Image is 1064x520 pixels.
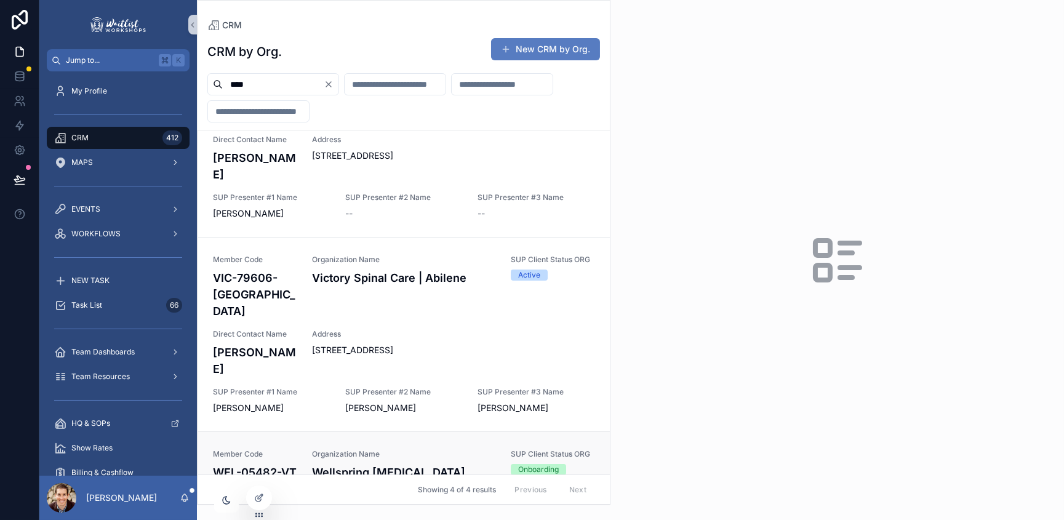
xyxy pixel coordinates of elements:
[213,464,297,481] h4: WEL-05482-VT
[418,485,496,495] span: Showing 4 of 4 results
[89,15,148,34] img: App logo
[86,492,157,504] p: [PERSON_NAME]
[198,237,610,431] a: Member CodeVIC-79606-[GEOGRAPHIC_DATA]Organization NameVictory Spinal Care | AbileneSUP Client St...
[213,329,297,339] span: Direct Contact Name
[312,329,595,339] span: Address
[518,270,540,281] div: Active
[213,270,297,319] h4: VIC-79606-[GEOGRAPHIC_DATA]
[47,412,190,434] a: HQ & SOPs
[213,207,330,220] span: [PERSON_NAME]
[213,449,297,459] span: Member Code
[213,150,297,183] h4: [PERSON_NAME]
[71,158,93,167] span: MAPS
[71,204,100,214] span: EVENTS
[47,437,190,459] a: Show Rates
[71,443,113,453] span: Show Rates
[47,270,190,292] a: NEW TASK
[47,294,190,316] a: Task List66
[312,270,496,286] h4: Victory Spinal Care | Abilene
[312,150,595,162] span: [STREET_ADDRESS]
[511,449,595,459] span: SUP Client Status ORG
[66,55,154,65] span: Jump to...
[71,300,102,310] span: Task List
[198,42,610,237] a: Direct Contact Name[PERSON_NAME]Address[STREET_ADDRESS]SUP Presenter #1 Name[PERSON_NAME]SUP Pres...
[71,468,134,478] span: Billing & Cashflow
[162,130,182,145] div: 412
[47,80,190,102] a: My Profile
[213,193,330,202] span: SUP Presenter #1 Name
[39,71,197,476] div: scrollable content
[47,366,190,388] a: Team Resources
[518,464,559,475] div: Onboarding
[207,19,242,31] a: CRM
[213,135,297,145] span: Direct Contact Name
[47,341,190,363] a: Team Dashboards
[71,276,110,286] span: NEW TASK
[71,347,135,357] span: Team Dashboards
[478,207,485,220] span: --
[47,151,190,174] a: MAPS
[345,402,463,414] span: [PERSON_NAME]
[71,372,130,382] span: Team Resources
[213,387,330,397] span: SUP Presenter #1 Name
[345,193,463,202] span: SUP Presenter #2 Name
[345,207,353,220] span: --
[47,462,190,484] a: Billing & Cashflow
[312,464,496,497] h4: Wellspring [MEDICAL_DATA] Lifestyle Center
[478,387,595,397] span: SUP Presenter #3 Name
[324,79,338,89] button: Clear
[478,193,595,202] span: SUP Presenter #3 Name
[312,255,496,265] span: Organization Name
[166,298,182,313] div: 66
[491,38,600,60] button: New CRM by Org.
[312,344,595,356] span: [STREET_ADDRESS]
[47,49,190,71] button: Jump to...K
[213,344,297,377] h4: [PERSON_NAME]
[207,43,282,60] h1: CRM by Org.
[47,127,190,149] a: CRM412
[511,255,595,265] span: SUP Client Status ORG
[478,402,595,414] span: [PERSON_NAME]
[312,449,496,459] span: Organization Name
[213,402,330,414] span: [PERSON_NAME]
[47,223,190,245] a: WORKFLOWS
[312,135,595,145] span: Address
[71,86,107,96] span: My Profile
[222,19,242,31] span: CRM
[345,387,463,397] span: SUP Presenter #2 Name
[71,133,89,143] span: CRM
[213,255,297,265] span: Member Code
[71,418,110,428] span: HQ & SOPs
[71,229,121,239] span: WORKFLOWS
[47,198,190,220] a: EVENTS
[174,55,183,65] span: K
